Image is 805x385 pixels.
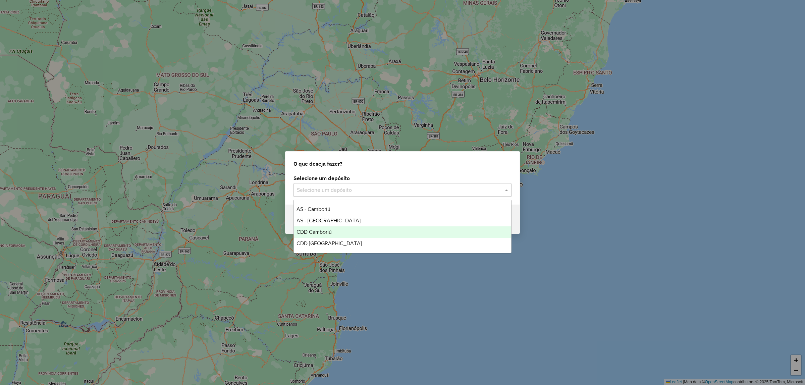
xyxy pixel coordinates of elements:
[297,206,330,212] span: AS - Camboriú
[297,218,361,223] span: AS - [GEOGRAPHIC_DATA]
[293,174,512,182] label: Selecione um depósito
[293,200,512,253] ng-dropdown-panel: Options list
[297,240,362,246] span: CDD [GEOGRAPHIC_DATA]
[293,160,342,168] span: O que deseja fazer?
[297,229,332,235] span: CDD Camboriú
